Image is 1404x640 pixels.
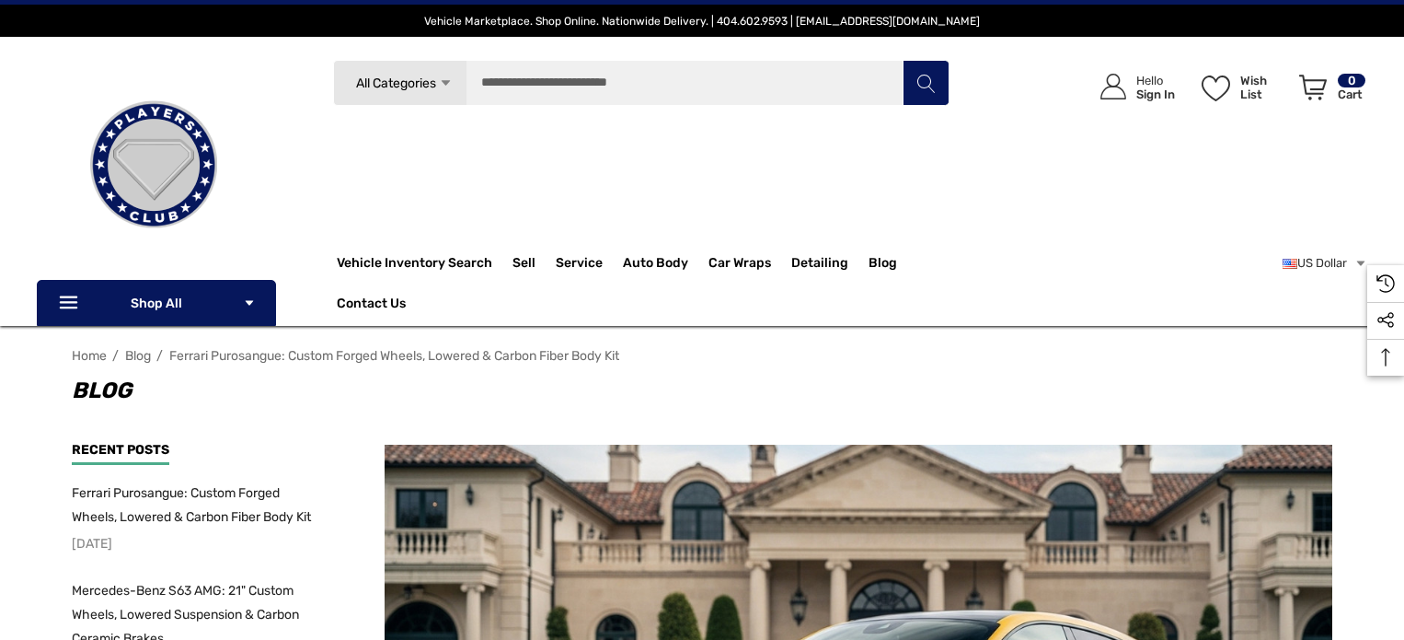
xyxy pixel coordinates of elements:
[1240,74,1289,101] p: Wish List
[1079,55,1184,119] a: Sign in
[623,255,688,275] span: Auto Body
[333,60,466,106] a: All Categories Icon Arrow Down Icon Arrow Up
[1299,75,1327,100] svg: Review Your Cart
[791,245,869,282] a: Detailing
[57,293,85,314] svg: Icon Line
[72,348,107,364] a: Home
[72,372,1332,409] h1: Blog
[1376,311,1395,330] svg: Social Media
[439,76,453,90] svg: Icon Arrow Down
[1338,74,1365,87] p: 0
[623,245,708,282] a: Auto Body
[72,485,311,525] span: Ferrari Purosangue: Custom Forged Wheels, Lowered & Carbon Fiber Body Kit
[512,255,535,275] span: Sell
[791,255,848,275] span: Detailing
[1100,74,1126,99] svg: Icon User Account
[356,76,436,91] span: All Categories
[1367,348,1404,367] svg: Top
[556,255,603,275] span: Service
[424,15,980,28] span: Vehicle Marketplace. Shop Online. Nationwide Delivery. | 404.602.9593 | [EMAIL_ADDRESS][DOMAIN_NAME]
[72,532,320,556] p: [DATE]
[903,60,949,106] button: Search
[708,255,771,275] span: Car Wraps
[1136,87,1175,101] p: Sign In
[72,442,169,458] span: Recent Posts
[37,280,276,326] p: Shop All
[708,245,791,282] a: Car Wraps
[1283,245,1367,282] a: USD
[243,297,256,309] svg: Icon Arrow Down
[869,255,897,275] a: Blog
[1291,55,1367,127] a: Cart with 0 items
[556,245,623,282] a: Service
[337,255,492,275] a: Vehicle Inventory Search
[169,348,619,364] a: Ferrari Purosangue: Custom Forged Wheels, Lowered & Carbon Fiber Body Kit
[72,340,1332,372] nav: Breadcrumb
[1376,274,1395,293] svg: Recently Viewed
[337,296,406,316] a: Contact Us
[125,348,151,364] a: Blog
[1202,76,1230,101] svg: Wish List
[1193,55,1291,119] a: Wish List Wish List
[1136,74,1175,87] p: Hello
[512,245,556,282] a: Sell
[62,73,246,257] img: Players Club | Cars For Sale
[72,482,320,529] a: Ferrari Purosangue: Custom Forged Wheels, Lowered & Carbon Fiber Body Kit
[1338,87,1365,101] p: Cart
